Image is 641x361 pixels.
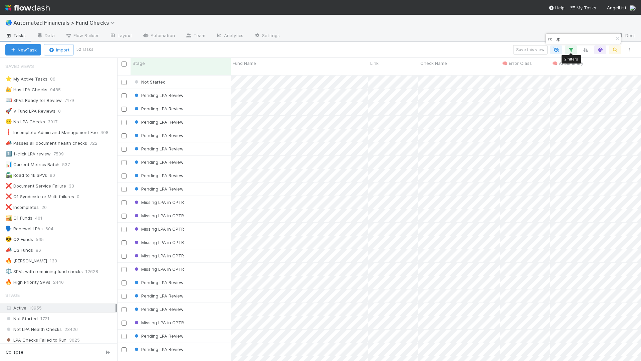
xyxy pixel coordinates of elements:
span: Stage [5,288,20,302]
span: Missing LPA in CPTR [141,253,184,258]
span: 23426 [64,325,78,334]
input: Toggle Row Selected [122,80,127,85]
span: 🌏 [5,20,12,25]
a: Settings [249,31,285,41]
div: Road to 1k SPVs [5,171,47,179]
span: 🛣️ [5,172,12,178]
button: Save this view [513,45,548,54]
span: 1721 [40,315,49,323]
span: 401 [35,214,49,222]
input: Toggle Row Selected [122,321,127,326]
span: 7509 [53,150,70,158]
span: Missing LPA in CPTR [141,266,184,272]
a: Analytics [211,31,249,41]
span: 🚀 [5,108,12,114]
span: 📊 [5,161,12,167]
input: Toggle Row Selected [122,334,127,339]
a: Layout [104,31,137,41]
span: Pending LPA Review [141,186,184,192]
span: Check Name [420,60,447,67]
span: Automated Financials > Fund Checks [13,19,118,26]
div: Active [5,304,116,312]
input: Toggle Row Selected [122,254,127,259]
input: Toggle Row Selected [122,240,127,245]
span: ❌ [5,183,12,189]
div: My Active Tasks [5,75,47,83]
div: Current Metrics Batch [5,160,59,169]
input: Toggle Row Selected [122,347,127,352]
span: Collapse [6,349,23,355]
span: 0 [58,107,67,115]
span: 🧠 Error Class [502,60,532,67]
a: Docs [612,31,641,41]
span: Pending LPA Review [141,106,184,111]
span: LPA Checks Failed to Run [5,336,66,344]
span: Fund Name [233,60,256,67]
span: AngelList [607,5,626,10]
span: 🗣️ [5,226,12,231]
span: 😎 [5,236,12,242]
input: Toggle Row Selected [122,133,127,138]
span: Saved Views [5,59,34,73]
span: Pending LPA Review [141,173,184,178]
div: Q3 Funds [5,246,33,254]
span: ❌ [5,204,12,210]
span: Pending LPA Review [141,119,184,125]
div: Q1 Funds [5,214,32,222]
span: Pending LPA Review [141,159,184,165]
input: Toggle Row Selected [122,160,127,165]
span: Pending LPA Review [141,93,184,98]
span: ⚖️ [5,268,12,274]
div: Q1 Syndicate or Multi failures [5,193,74,201]
a: Team [180,31,211,41]
input: Toggle Row Selected [122,147,127,152]
span: 📖 [5,97,12,103]
span: 3025 [69,336,80,344]
span: 86 [36,246,48,254]
input: Toggle Row Selected [122,280,127,285]
span: ❌ [5,194,12,199]
img: logo-inverted-e16ddd16eac7371096b0.svg [5,2,50,13]
span: Not Started [141,79,166,85]
span: 👑 [5,87,12,92]
span: Not Started [5,315,38,323]
span: 133 [50,257,64,265]
span: 90 [50,171,62,179]
div: High Priority SPVs [5,278,50,286]
div: Has LPA Checks [5,86,47,94]
span: 😶 [5,119,12,124]
span: 12628 [85,267,105,276]
span: ⭐ [5,76,12,82]
input: Toggle Row Selected [122,294,127,299]
span: 20 [41,203,53,212]
span: Missing LPA in CPTR [141,213,184,218]
span: ❗ [5,129,12,135]
span: 537 [62,160,76,169]
div: SPVs with remaining fund checks [5,267,83,276]
button: Import [44,44,74,55]
div: Incomplete Admin and Management Fee [5,128,98,137]
div: Passes all document health checks [5,139,87,147]
span: Link [370,60,379,67]
span: 1️⃣ [5,151,12,156]
span: Pending LPA Review [141,133,184,138]
input: Toggle Row Selected [122,107,127,112]
span: 0 [77,193,86,201]
div: 1-click LPA review [5,150,51,158]
a: Data [31,31,60,41]
span: 408 [100,128,115,137]
div: No LPA Checks [5,118,45,126]
input: Toggle Row Selected [122,214,127,219]
input: Toggle Row Selected [122,227,127,232]
div: Q2 Funds [5,235,33,244]
input: Toggle Row Selected [122,120,127,125]
span: My Tasks [570,5,596,10]
input: Toggle All Rows Selected [122,62,127,67]
a: Automation [137,31,180,41]
input: Toggle Row Selected [122,173,127,178]
span: 565 [36,235,50,244]
span: Pending LPA Review [141,280,184,285]
span: Missing LPA in CPTR [141,200,184,205]
input: Toggle Row Selected [122,267,127,272]
div: Incompletes [5,203,39,212]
